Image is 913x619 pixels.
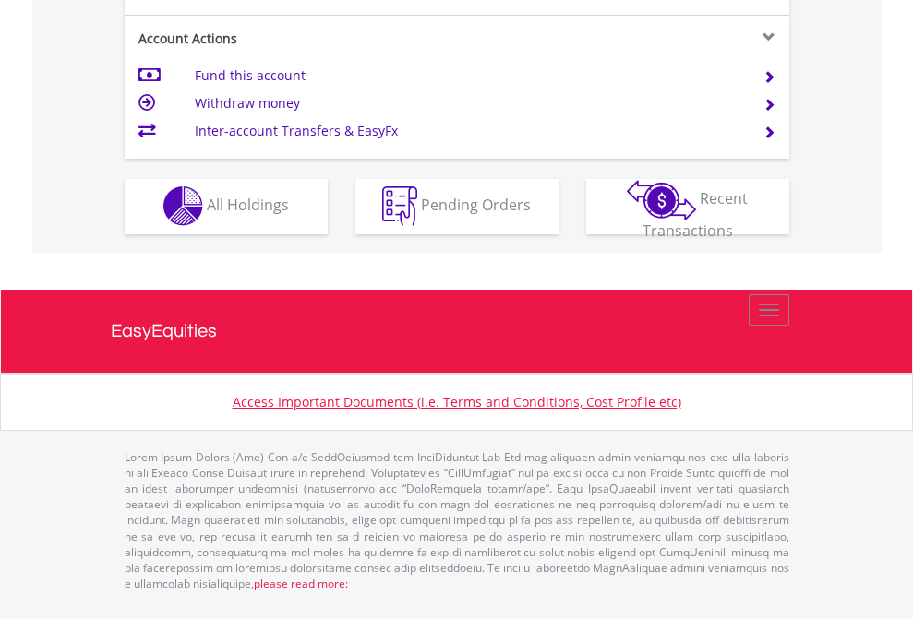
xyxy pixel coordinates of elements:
[195,89,740,117] td: Withdraw money
[125,179,328,234] button: All Holdings
[421,195,531,215] span: Pending Orders
[125,30,457,48] div: Account Actions
[355,179,559,234] button: Pending Orders
[382,186,417,226] img: pending_instructions-wht.png
[195,62,740,89] td: Fund this account
[125,449,789,591] p: Lorem Ipsum Dolors (Ame) Con a/e SeddOeiusmod tem InciDiduntut Lab Etd mag aliquaen admin veniamq...
[111,290,803,373] a: EasyEquities
[254,576,348,591] a: please read more:
[233,393,681,411] a: Access Important Documents (i.e. Terms and Conditions, Cost Profile etc)
[163,186,203,226] img: holdings-wht.png
[207,195,289,215] span: All Holdings
[627,180,696,220] img: transactions-zar-wht.png
[586,179,789,234] button: Recent Transactions
[195,117,740,145] td: Inter-account Transfers & EasyFx
[643,188,749,241] span: Recent Transactions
